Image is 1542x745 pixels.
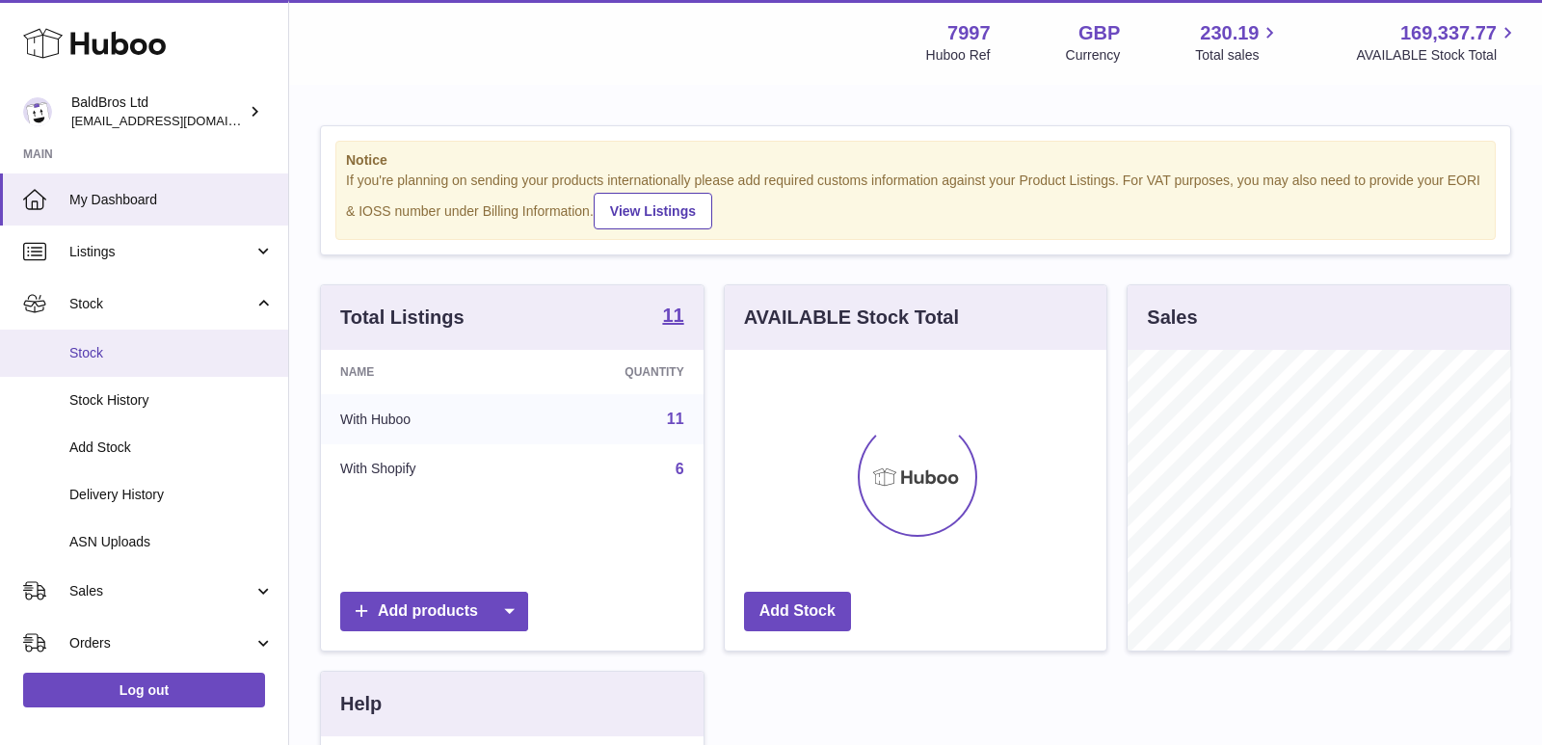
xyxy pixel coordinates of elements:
img: baldbrothersblog@gmail.com [23,97,52,126]
a: 6 [676,461,684,477]
a: Add Stock [744,592,851,631]
span: AVAILABLE Stock Total [1356,46,1519,65]
a: Add products [340,592,528,631]
div: Currency [1066,46,1121,65]
span: My Dashboard [69,191,274,209]
div: If you're planning on sending your products internationally please add required customs informati... [346,172,1485,229]
h3: Sales [1147,305,1197,331]
span: Delivery History [69,486,274,504]
strong: 11 [662,306,683,325]
span: Listings [69,243,253,261]
strong: 7997 [947,20,991,46]
span: Stock [69,295,253,313]
span: Orders [69,634,253,652]
th: Name [321,350,527,394]
a: Log out [23,673,265,707]
th: Quantity [527,350,704,394]
a: 230.19 Total sales [1195,20,1281,65]
a: 11 [667,411,684,427]
div: Huboo Ref [926,46,991,65]
span: Add Stock [69,439,274,457]
span: Stock [69,344,274,362]
span: Sales [69,582,253,600]
a: 169,337.77 AVAILABLE Stock Total [1356,20,1519,65]
td: With Huboo [321,394,527,444]
span: 230.19 [1200,20,1259,46]
span: ASN Uploads [69,533,274,551]
strong: GBP [1078,20,1120,46]
div: BaldBros Ltd [71,93,245,130]
span: [EMAIL_ADDRESS][DOMAIN_NAME] [71,113,283,128]
a: 11 [662,306,683,329]
h3: Help [340,691,382,717]
h3: AVAILABLE Stock Total [744,305,959,331]
a: View Listings [594,193,712,229]
h3: Total Listings [340,305,465,331]
span: 169,337.77 [1400,20,1497,46]
span: Stock History [69,391,274,410]
strong: Notice [346,151,1485,170]
td: With Shopify [321,444,527,494]
span: Total sales [1195,46,1281,65]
